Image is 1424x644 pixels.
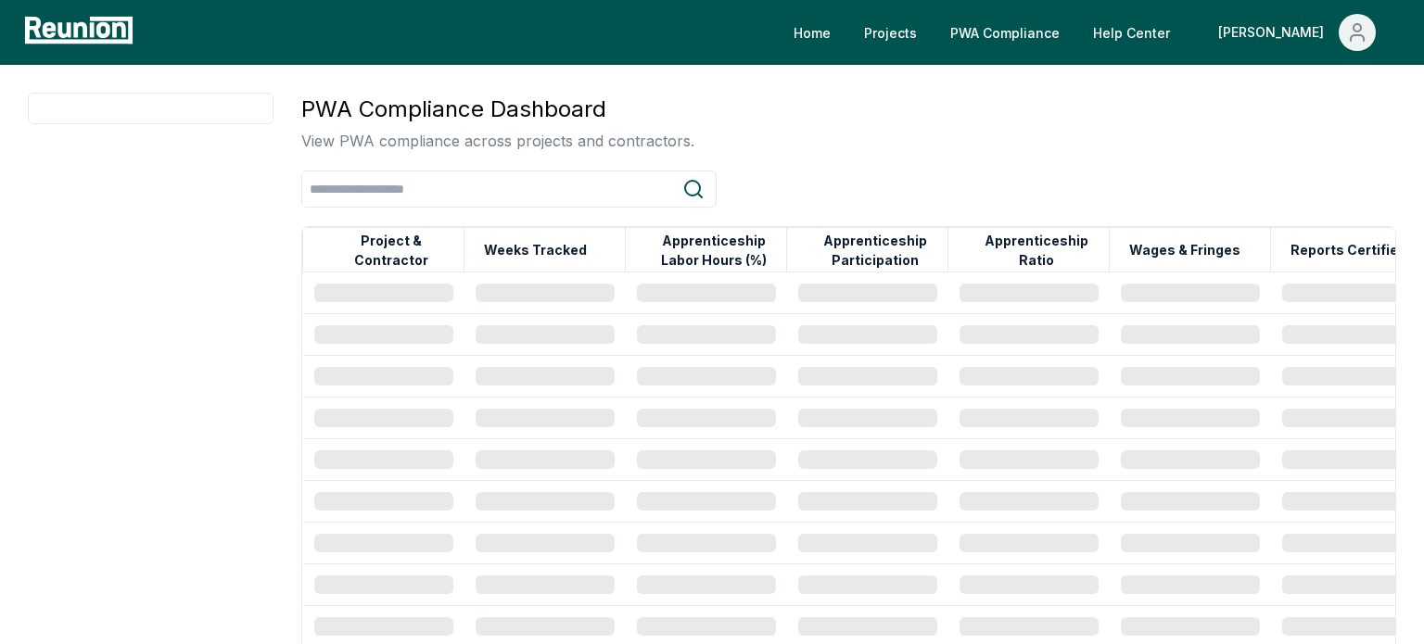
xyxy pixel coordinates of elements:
button: Apprenticeship Participation [803,232,947,269]
button: Apprenticeship Labor Hours (%) [642,232,786,269]
button: Project & Contractor [319,232,464,269]
h3: PWA Compliance Dashboard [301,93,694,126]
button: [PERSON_NAME] [1203,14,1391,51]
button: Apprenticeship Ratio [964,232,1109,269]
button: Wages & Fringes [1125,232,1244,269]
a: Projects [849,14,932,51]
button: Reports Certified [1287,232,1410,269]
div: [PERSON_NAME] [1218,14,1331,51]
nav: Main [779,14,1405,51]
a: PWA Compliance [935,14,1074,51]
a: Home [779,14,845,51]
a: Help Center [1078,14,1185,51]
button: Weeks Tracked [480,232,591,269]
p: View PWA compliance across projects and contractors. [301,130,694,152]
